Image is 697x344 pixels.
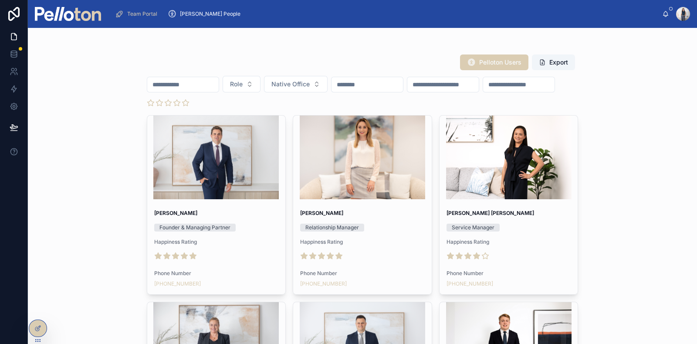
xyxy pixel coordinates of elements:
[159,224,230,232] div: Founder & Managing Partner
[264,76,328,92] button: Select Button
[460,54,528,70] button: Pelloton Users
[479,58,521,67] span: Pelloton Users
[154,210,197,216] strong: [PERSON_NAME]
[447,238,571,245] span: Happiness Rating
[147,116,286,199] div: IMG_8942.jpeg
[112,6,163,22] a: Team Portal
[439,115,579,295] a: [PERSON_NAME] [PERSON_NAME]Service ManagerHappiness RatingPhone Number[PHONE_NUMBER]
[154,270,279,277] span: Phone Number
[452,224,494,232] div: Service Manager
[300,270,425,277] span: Phone Number
[440,116,578,199] div: Profiles_5_Vista_Street_Mosman_(LindsayChenPello).jpg
[293,115,432,295] a: [PERSON_NAME]Relationship ManagerHappiness RatingPhone Number[PHONE_NUMBER]
[223,76,261,92] button: Select Button
[165,6,247,22] a: [PERSON_NAME] People
[300,238,425,245] span: Happiness Rating
[447,280,493,287] a: [PHONE_NUMBER]
[532,54,575,70] button: Export
[180,10,240,17] span: [PERSON_NAME] People
[305,224,359,232] div: Relationship Manager
[147,115,286,295] a: [PERSON_NAME]Founder & Managing PartnerHappiness RatingPhone Number[PHONE_NUMBER]
[300,210,343,216] strong: [PERSON_NAME]
[127,10,157,17] span: Team Portal
[154,280,201,287] a: [PHONE_NUMBER]
[300,280,347,287] a: [PHONE_NUMBER]
[154,238,279,245] span: Happiness Rating
[293,116,432,199] div: Kristie-APPROVED.jpg
[35,7,101,21] img: App logo
[230,80,243,89] span: Role
[447,270,571,277] span: Phone Number
[447,210,534,216] strong: [PERSON_NAME] [PERSON_NAME]
[108,4,662,24] div: scrollable content
[271,80,310,89] span: Native Office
